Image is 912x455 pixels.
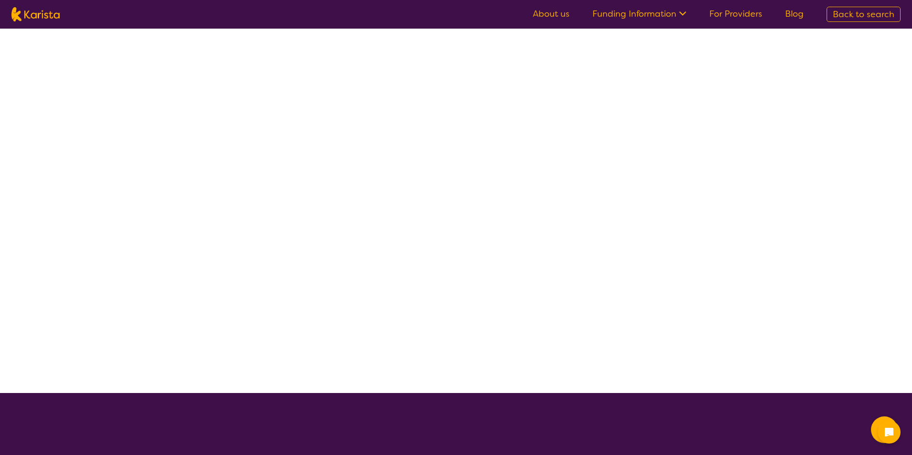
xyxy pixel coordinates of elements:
[827,7,901,22] a: Back to search
[533,8,570,20] a: About us
[592,8,686,20] a: Funding Information
[871,416,898,443] button: Channel Menu
[785,8,804,20] a: Blog
[833,9,894,20] span: Back to search
[709,8,762,20] a: For Providers
[11,7,60,21] img: Karista logo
